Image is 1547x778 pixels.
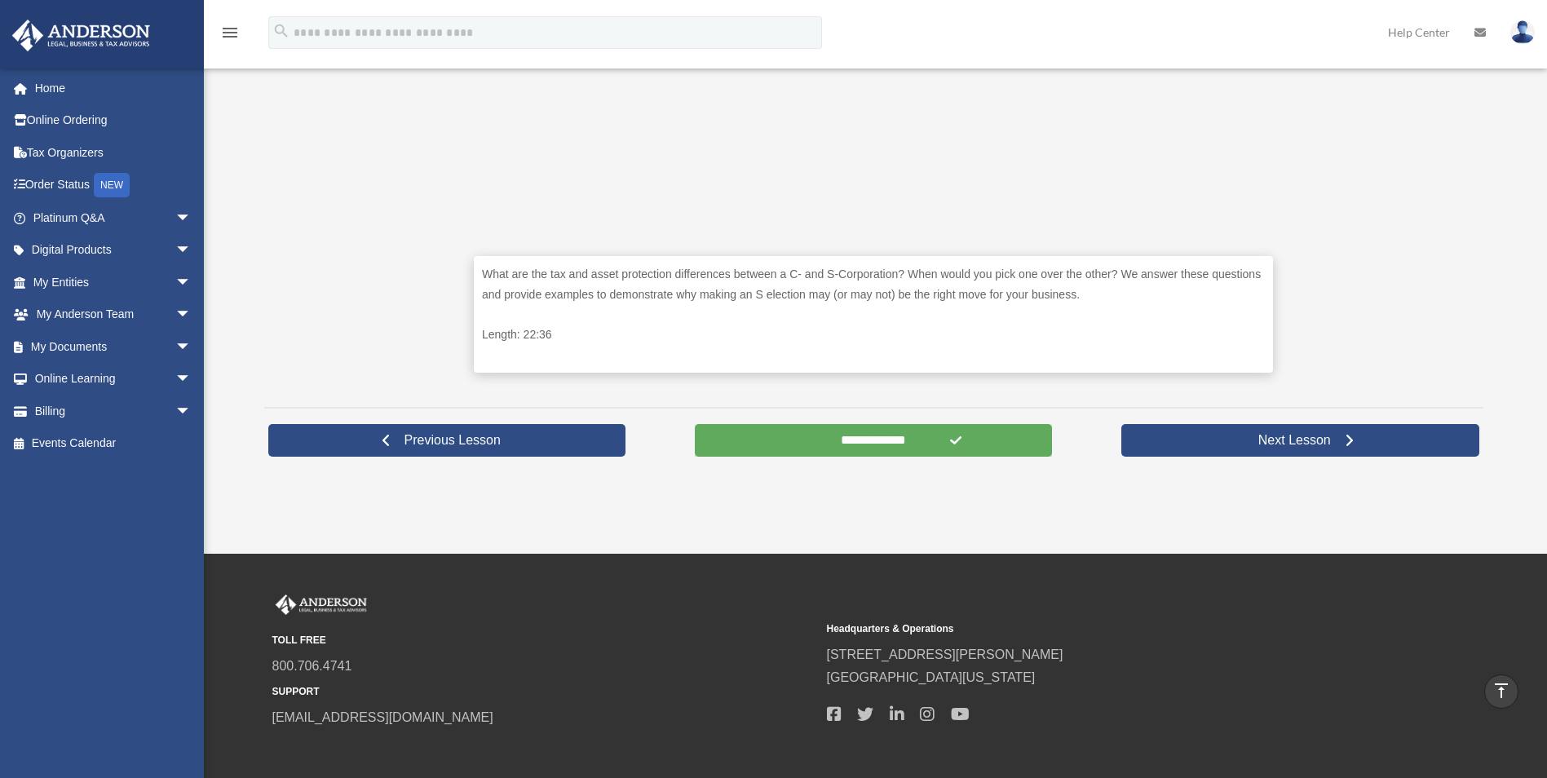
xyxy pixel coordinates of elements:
img: User Pic [1510,20,1535,44]
i: menu [220,23,240,42]
a: vertical_align_top [1484,674,1518,709]
img: Anderson Advisors Platinum Portal [7,20,155,51]
i: search [272,22,290,40]
p: Length: 22:36 [482,325,1265,345]
a: [EMAIL_ADDRESS][DOMAIN_NAME] [272,710,493,724]
a: Next Lesson [1121,424,1479,457]
small: Headquarters & Operations [827,621,1370,638]
a: Events Calendar [11,427,216,460]
i: vertical_align_top [1492,681,1511,701]
div: NEW [94,173,130,197]
a: Home [11,72,216,104]
a: menu [220,29,240,42]
a: Online Learningarrow_drop_down [11,363,216,396]
span: arrow_drop_down [175,395,208,428]
small: SUPPORT [272,683,815,701]
span: arrow_drop_down [175,266,208,299]
a: My Anderson Teamarrow_drop_down [11,298,216,331]
a: [STREET_ADDRESS][PERSON_NAME] [827,648,1063,661]
span: arrow_drop_down [175,363,208,396]
a: Digital Productsarrow_drop_down [11,234,216,267]
span: arrow_drop_down [175,234,208,267]
span: arrow_drop_down [175,201,208,235]
a: [GEOGRAPHIC_DATA][US_STATE] [827,670,1036,684]
a: Billingarrow_drop_down [11,395,216,427]
a: Platinum Q&Aarrow_drop_down [11,201,216,234]
a: My Documentsarrow_drop_down [11,330,216,363]
a: Order StatusNEW [11,169,216,202]
span: Next Lesson [1245,432,1344,449]
a: Tax Organizers [11,136,216,169]
a: Previous Lesson [268,424,626,457]
p: What are the tax and asset protection differences between a C- and S-Corporation? When would you ... [482,264,1265,304]
small: TOLL FREE [272,632,815,649]
a: Online Ordering [11,104,216,137]
span: arrow_drop_down [175,330,208,364]
span: arrow_drop_down [175,298,208,332]
img: Anderson Advisors Platinum Portal [272,595,370,616]
a: 800.706.4741 [272,659,352,673]
a: My Entitiesarrow_drop_down [11,266,216,298]
span: Previous Lesson [391,432,514,449]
